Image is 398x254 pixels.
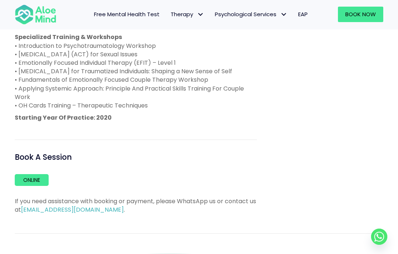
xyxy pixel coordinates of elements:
[293,7,313,22] a: EAP
[15,33,122,41] strong: Specialized Training & Workshops
[15,174,49,186] a: Online
[298,10,308,18] span: EAP
[88,7,165,22] a: Free Mental Health Test
[371,229,387,245] a: Whatsapp
[195,9,206,20] span: Therapy: submenu
[21,205,124,214] a: [EMAIL_ADDRESS][DOMAIN_NAME]
[338,7,383,22] a: Book Now
[15,152,72,162] span: Book A Session
[171,10,204,18] span: Therapy
[15,4,56,25] img: Aloe mind Logo
[64,7,314,22] nav: Menu
[278,9,289,20] span: Psychological Services: submenu
[15,197,257,214] p: If you need assistance with booking or payment, please WhatsApp us or contact us at .
[209,7,293,22] a: Psychological ServicesPsychological Services: submenu
[215,10,287,18] span: Psychological Services
[165,7,209,22] a: TherapyTherapy: submenu
[15,33,257,110] p: • Introduction to Psychotraumatology Workshop • [MEDICAL_DATA] (ACT) for Sexual Issues • Emotiona...
[15,113,112,122] strong: Starting Year Of Practice: 2020
[345,10,376,18] span: Book Now
[94,10,160,18] span: Free Mental Health Test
